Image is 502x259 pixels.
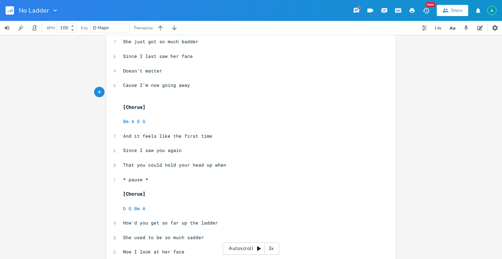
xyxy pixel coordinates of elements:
span: Since I saw you again [123,147,182,153]
span: [Chorus] [123,191,145,197]
span: Bm [134,205,140,212]
span: D [123,205,126,212]
span: Cause I'm now going away [123,82,190,88]
span: D [137,118,140,124]
div: Autoscroll [223,242,279,255]
span: [Chorus] [123,104,145,110]
span: She just got so much badder [123,38,198,45]
button: Share [437,5,468,16]
span: Since I last saw her face [123,53,193,59]
div: Key [81,26,88,30]
span: No Ladder [19,7,49,14]
button: New [419,4,433,17]
span: G [129,205,131,212]
span: How'd you get so far up the ladder [123,220,218,226]
div: BPM [47,26,55,30]
img: Alex [487,6,496,15]
div: Share [451,7,463,14]
div: Transpose [134,26,153,30]
div: New [426,2,435,7]
span: She used to be so much sadder [123,234,204,241]
span: Now I look at her face [123,249,184,255]
span: G [143,118,145,124]
span: Doesn't matter [123,68,162,74]
span: A [143,205,145,212]
span: A [131,118,134,124]
span: And it feels like the first time [123,133,212,139]
span: Bm [123,118,129,124]
span: That you could hold your head up when [123,162,226,168]
span: D Major [93,25,109,31]
div: 3x [265,242,277,255]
